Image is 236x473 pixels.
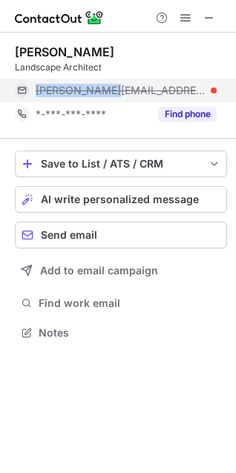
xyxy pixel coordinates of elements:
img: ContactOut v5.3.10 [15,9,104,27]
span: Add to email campaign [40,265,158,277]
span: [PERSON_NAME][EMAIL_ADDRESS][DOMAIN_NAME] [36,84,206,97]
button: Send email [15,222,227,248]
div: [PERSON_NAME] [15,44,114,59]
span: AI write personalized message [41,193,199,205]
span: Find work email [39,297,221,310]
div: Save to List / ATS / CRM [41,158,201,170]
span: Notes [39,326,221,340]
button: Find work email [15,293,227,314]
button: Notes [15,322,227,343]
span: Send email [41,229,97,241]
div: Landscape Architect [15,61,227,74]
button: AI write personalized message [15,186,227,213]
button: save-profile-one-click [15,150,227,177]
button: Add to email campaign [15,257,227,284]
button: Reveal Button [158,107,217,122]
